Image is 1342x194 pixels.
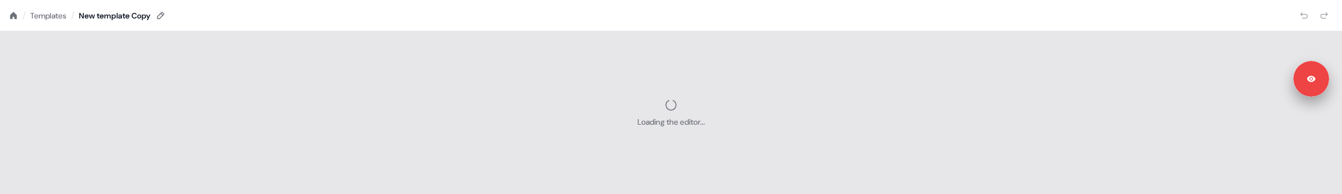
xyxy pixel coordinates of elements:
div: / [71,10,74,22]
a: Templates [30,10,67,21]
div: New template Copy [79,10,150,21]
div: Loading the editor... [637,116,705,127]
div: / [22,10,26,22]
